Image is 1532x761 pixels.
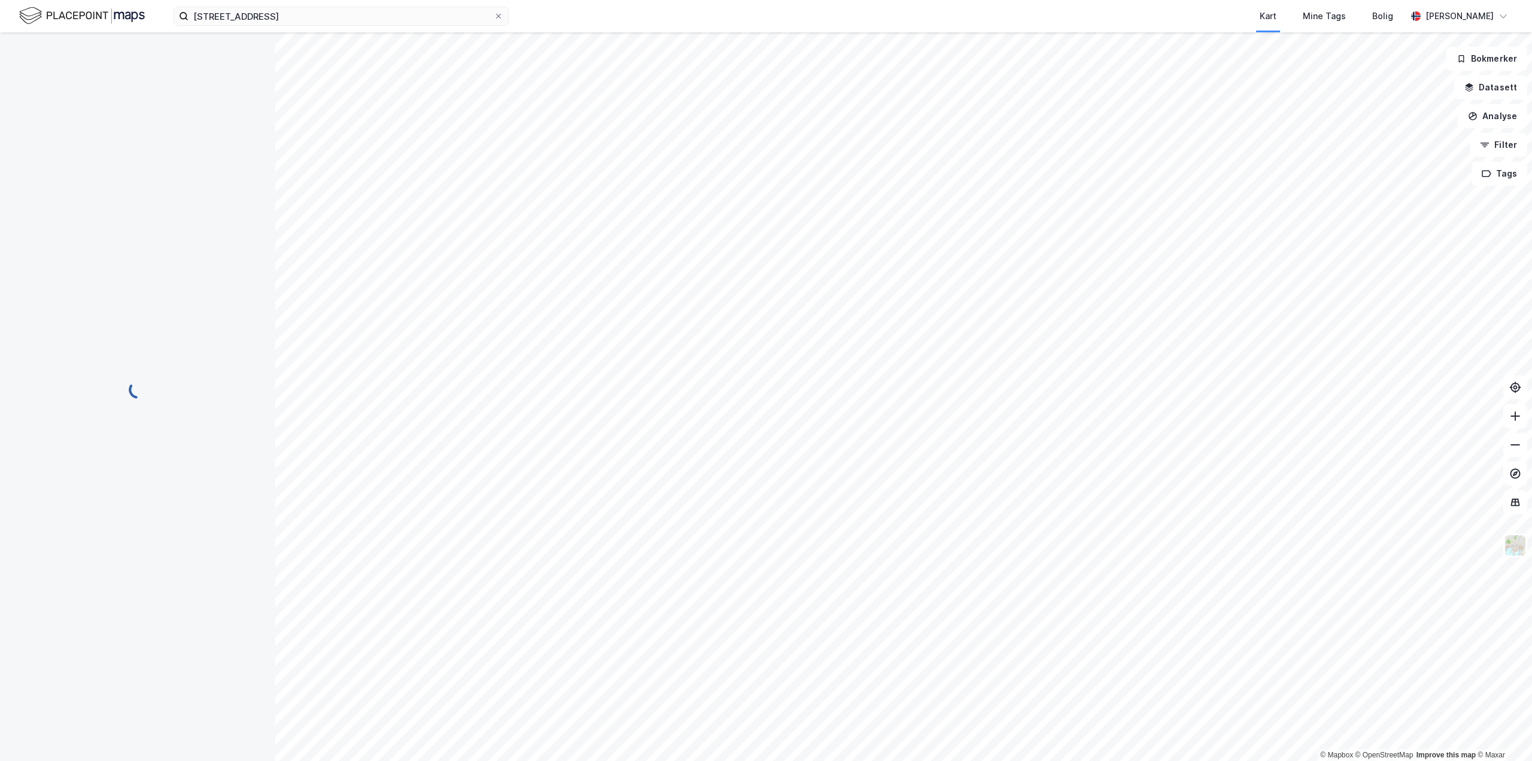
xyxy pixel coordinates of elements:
img: Z [1504,534,1527,557]
div: [PERSON_NAME] [1425,9,1494,23]
img: spinner.a6d8c91a73a9ac5275cf975e30b51cfb.svg [128,380,147,399]
input: Søk på adresse, matrikkel, gårdeiere, leietakere eller personer [189,7,494,25]
iframe: Chat Widget [1472,704,1532,761]
div: Kontrollprogram for chat [1472,704,1532,761]
a: Improve this map [1417,751,1476,759]
button: Bokmerker [1446,47,1527,71]
button: Datasett [1454,75,1527,99]
div: Kart [1260,9,1276,23]
button: Tags [1472,162,1527,186]
img: logo.f888ab2527a4732fd821a326f86c7f29.svg [19,5,145,26]
div: Bolig [1372,9,1393,23]
a: OpenStreetMap [1355,751,1414,759]
button: Analyse [1458,104,1527,128]
button: Filter [1470,133,1527,157]
a: Mapbox [1320,751,1353,759]
div: Mine Tags [1303,9,1346,23]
